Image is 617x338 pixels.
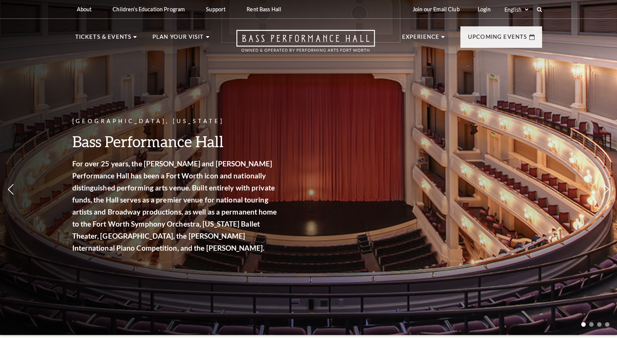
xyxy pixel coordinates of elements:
p: Tickets & Events [75,32,132,46]
p: [GEOGRAPHIC_DATA], [US_STATE] [72,117,279,126]
p: Support [206,6,225,12]
p: Plan Your Visit [152,32,204,46]
p: About [77,6,92,12]
p: Experience [402,32,440,46]
p: Rent Bass Hall [247,6,281,12]
select: Select: [503,6,530,13]
p: Upcoming Events [468,32,527,46]
h3: Bass Performance Hall [72,132,279,151]
p: Children's Education Program [113,6,185,12]
strong: For over 25 years, the [PERSON_NAME] and [PERSON_NAME] Performance Hall has been a Fort Worth ico... [72,159,277,252]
